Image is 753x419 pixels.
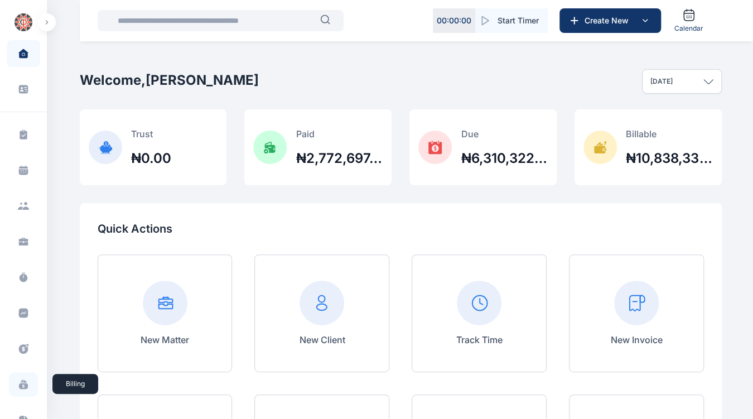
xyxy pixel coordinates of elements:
[299,333,345,346] p: New Client
[456,333,503,346] p: Track Time
[475,8,548,33] button: Start Timer
[98,221,704,237] p: Quick Actions
[437,15,471,26] p: 00 : 00 : 00
[141,333,189,346] p: New Matter
[131,150,171,167] h2: ₦0.00
[461,127,548,141] p: Due
[296,150,383,167] h2: ₦2,772,697,593.99
[461,150,548,167] h2: ₦6,310,322,770.14
[498,15,539,26] span: Start Timer
[80,71,259,89] h2: Welcome, [PERSON_NAME]
[131,127,171,141] p: Trust
[626,127,713,141] p: Billable
[559,8,661,33] button: Create New
[626,150,713,167] h2: ₦10,838,338,826.86
[670,4,708,37] a: Calendar
[296,127,383,141] p: Paid
[580,15,638,26] span: Create New
[674,24,703,33] span: Calendar
[650,77,673,86] p: [DATE]
[611,333,663,346] p: New Invoice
